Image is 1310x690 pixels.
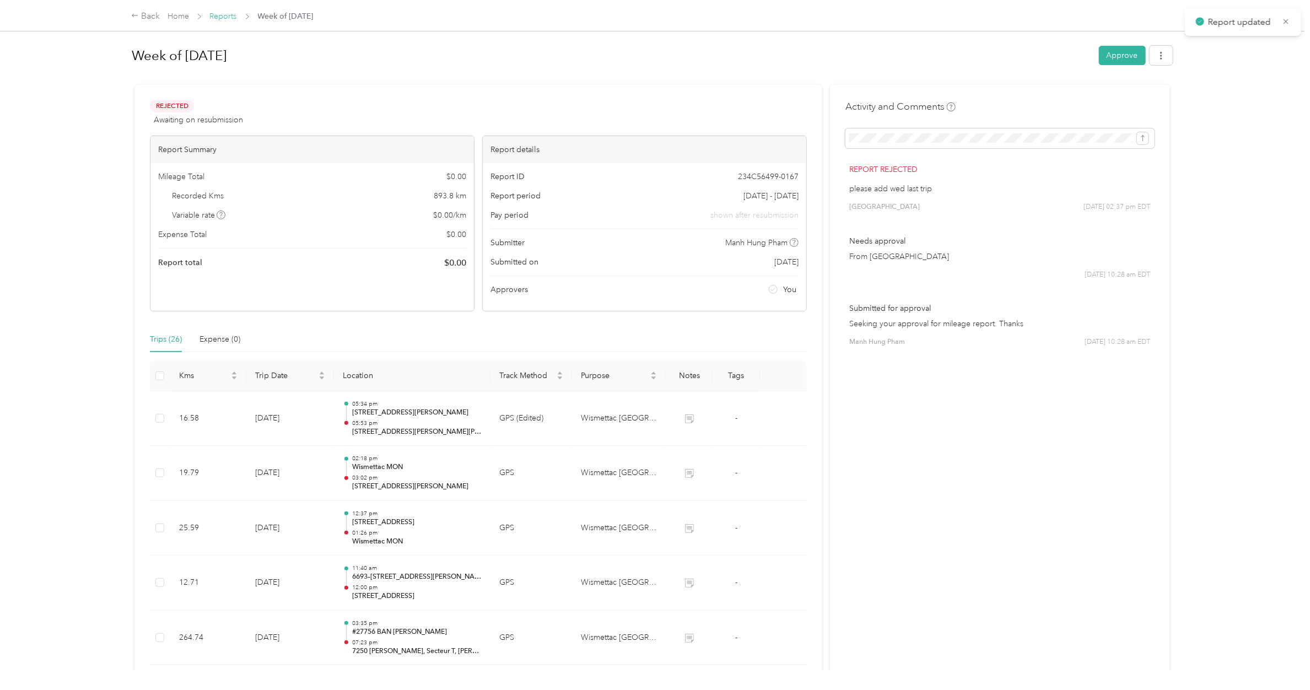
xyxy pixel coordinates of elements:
[352,572,482,582] p: 6693–[STREET_ADDRESS][PERSON_NAME]
[170,361,247,391] th: Kms
[849,164,1151,175] p: Report rejected
[168,12,189,21] a: Home
[490,501,572,556] td: GPS
[231,375,238,381] span: caret-down
[352,529,482,537] p: 01:26 pm
[490,611,572,666] td: GPS
[246,446,334,501] td: [DATE]
[150,136,474,163] div: Report Summary
[352,591,482,601] p: [STREET_ADDRESS]
[499,371,554,380] span: Track Method
[170,556,247,611] td: 12.71
[132,42,1091,69] h1: Week of August 25 2025
[710,209,799,221] span: shown after resubmission
[557,370,563,376] span: caret-up
[557,375,563,381] span: caret-down
[158,257,202,268] span: Report total
[572,391,666,446] td: Wismettac Canada
[483,136,806,163] div: Report details
[1208,15,1274,29] p: Report updated
[849,235,1151,247] p: Needs approval
[446,229,466,240] span: $ 0.00
[433,209,466,221] span: $ 0.00 / km
[490,190,541,202] span: Report period
[490,171,525,182] span: Report ID
[352,408,482,418] p: [STREET_ADDRESS][PERSON_NAME]
[352,400,482,408] p: 05:34 pm
[774,256,799,268] span: [DATE]
[849,303,1151,314] p: Submitted for approval
[572,611,666,666] td: Wismettac Canada
[572,556,666,611] td: Wismettac Canada
[246,501,334,556] td: [DATE]
[434,190,466,202] span: 893.8 km
[650,370,657,376] span: caret-up
[581,371,648,380] span: Purpose
[352,462,482,472] p: Wismettac MON
[352,517,482,527] p: [STREET_ADDRESS]
[170,501,247,556] td: 25.59
[131,10,160,23] div: Back
[352,474,482,482] p: 03:02 pm
[352,584,482,591] p: 12:00 pm
[352,419,482,427] p: 05:53 pm
[849,251,1151,262] p: From [GEOGRAPHIC_DATA]
[352,455,482,462] p: 02:18 pm
[179,371,229,380] span: Kms
[352,646,482,656] p: 7250 [PERSON_NAME], Secteur T, [PERSON_NAME], [GEOGRAPHIC_DATA]
[258,10,314,22] span: Week of [DATE]
[735,468,737,477] span: -
[743,190,799,202] span: [DATE] - [DATE]
[650,375,657,381] span: caret-down
[845,100,956,114] h4: Activity and Comments
[352,639,482,646] p: 07:23 pm
[738,171,799,182] span: 234C56499-0167
[246,361,334,391] th: Trip Date
[170,611,247,666] td: 264.74
[1084,202,1151,212] span: [DATE] 02:37 pm EDT
[572,501,666,556] td: Wismettac Canada
[490,391,572,446] td: GPS (Edited)
[352,482,482,492] p: [STREET_ADDRESS][PERSON_NAME]
[158,171,204,182] span: Mileage Total
[170,391,247,446] td: 16.58
[158,229,207,240] span: Expense Total
[150,333,182,346] div: Trips (26)
[783,284,796,295] span: You
[319,370,325,376] span: caret-up
[572,361,666,391] th: Purpose
[446,171,466,182] span: $ 0.00
[490,237,525,249] span: Submitter
[1248,628,1310,690] iframe: Everlance-gr Chat Button Frame
[735,578,737,587] span: -
[572,446,666,501] td: Wismettac Canada
[490,361,572,391] th: Track Method
[735,523,737,532] span: -
[231,370,238,376] span: caret-up
[352,427,482,437] p: [STREET_ADDRESS][PERSON_NAME][PERSON_NAME]
[1099,46,1146,65] button: Approve
[170,446,247,501] td: 19.79
[246,391,334,446] td: [DATE]
[849,183,1151,195] p: please add wed last trip
[352,627,482,637] p: #27756 BAN [PERSON_NAME]
[352,564,482,572] p: 11:40 am
[352,537,482,547] p: Wismettac MON
[849,337,905,347] span: Manh Hung Pham
[490,256,538,268] span: Submitted on
[352,619,482,627] p: 03:35 pm
[172,209,226,221] span: Variable rate
[849,318,1151,330] p: Seeking your approval for mileage report. Thanks
[172,190,224,202] span: Recorded Kms
[725,237,788,249] span: Manh Hung Pham
[1085,337,1151,347] span: [DATE] 10:28 am EDT
[246,611,334,666] td: [DATE]
[735,633,737,642] span: -
[210,12,237,21] a: Reports
[200,333,240,346] div: Expense (0)
[849,202,920,212] span: [GEOGRAPHIC_DATA]
[150,100,194,112] span: Rejected
[352,510,482,517] p: 12:37 pm
[490,556,572,611] td: GPS
[444,256,466,269] span: $ 0.00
